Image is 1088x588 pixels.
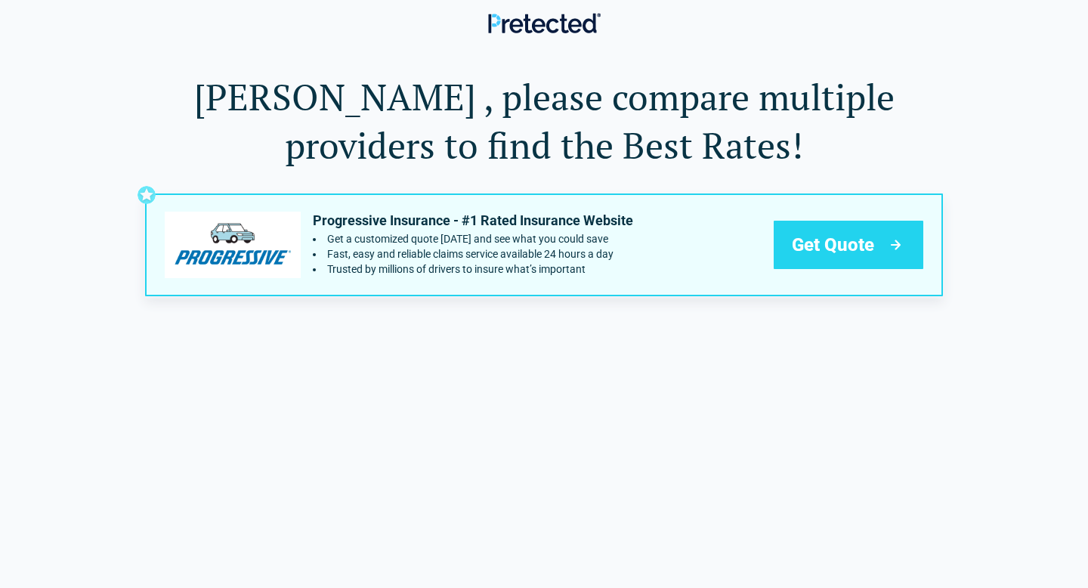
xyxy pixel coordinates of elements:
span: Get Quote [792,233,874,257]
li: Trusted by millions of drivers to insure what’s important [313,263,633,275]
img: progressive's logo [165,212,301,277]
li: Fast, easy and reliable claims service available 24 hours a day [313,248,633,260]
a: progressive's logoProgressive Insurance - #1 Rated Insurance WebsiteGet a customized quote [DATE]... [145,193,943,296]
li: Get a customized quote today and see what you could save [313,233,633,245]
p: Progressive Insurance - #1 Rated Insurance Website [313,212,633,230]
h1: [PERSON_NAME] , please compare multiple providers to find the Best Rates! [145,73,943,169]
